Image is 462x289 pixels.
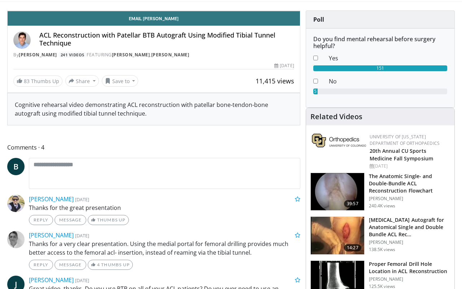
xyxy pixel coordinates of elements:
[256,77,294,85] span: 11,415 views
[7,158,25,175] a: B
[88,260,133,270] a: 4 Thumbs Up
[310,112,362,121] h4: Related Videos
[369,173,450,194] h3: The Anatomic Single- and Double-Bundle ACL Reconstruction Flowchart
[97,262,100,267] span: 4
[39,31,294,47] h4: ACL Reconstruction with Patellar BTB Autograft Using Modified Tibial Tunnel Technique
[313,36,447,49] h6: Do you find mental rehearsal before surgery helpful?
[369,247,395,253] p: 138.5K views
[323,54,453,62] dd: Yes
[13,31,31,49] img: Avatar
[369,216,450,238] h3: [MEDICAL_DATA] Autograft for Anatomical Single and Double Bundle ACL Rec…
[29,195,74,203] a: [PERSON_NAME]
[29,215,53,225] a: Reply
[19,52,57,58] a: [PERSON_NAME]
[369,276,450,282] p: [PERSON_NAME]
[102,75,139,87] button: Save to
[344,244,361,251] span: 14:27
[7,231,25,248] img: Avatar
[24,78,30,85] span: 83
[29,240,300,257] p: Thanks for a very clear presentation. Using the medial portal for femoral drilling provides much ...
[112,52,150,58] a: [PERSON_NAME]
[29,203,300,212] p: Thanks for the great presentation
[55,260,86,270] a: Message
[88,215,128,225] a: Thumbs Up
[65,75,99,87] button: Share
[369,260,450,275] h3: Proper Femoral Drill Hole Location in ACL Reconstruction
[75,277,89,284] small: [DATE]
[15,100,293,118] div: Cognitive rehearsal video demonstrating ACL reconstruction with patellar bone-tendon-bone autogra...
[369,196,450,202] p: [PERSON_NAME]
[13,52,294,58] div: By FEATURING ,
[369,203,395,209] p: 240.4K views
[310,216,450,255] a: 14:27 [MEDICAL_DATA] Autograft for Anatomical Single and Double Bundle ACL Rec… [PERSON_NAME] 138...
[310,173,450,211] a: 39:57 The Anatomic Single- and Double-Bundle ACL Reconstruction Flowchart [PERSON_NAME] 240.4K views
[7,195,25,212] img: Avatar
[58,52,87,58] a: 241 Videos
[370,134,440,146] a: University of [US_STATE] Department of Orthopaedics
[313,89,318,94] div: 5
[55,215,86,225] a: Message
[151,52,189,58] a: [PERSON_NAME]
[344,200,361,207] span: 39:57
[311,217,364,254] img: 281064_0003_1.png.150x105_q85_crop-smart_upscale.jpg
[370,163,449,169] div: [DATE]
[75,232,89,239] small: [DATE]
[7,143,300,152] span: Comments 4
[29,231,74,239] a: [PERSON_NAME]
[13,76,62,87] a: 83 Thumbs Up
[312,134,366,147] img: 355603a8-37da-49b6-856f-e00d7e9307d3.png.150x105_q85_autocrop_double_scale_upscale_version-0.2.png
[29,260,53,270] a: Reply
[8,11,300,26] a: Email [PERSON_NAME]
[323,77,453,86] dd: No
[311,173,364,211] img: Fu_0_3.png.150x105_q85_crop-smart_upscale.jpg
[313,65,447,71] div: 151
[370,147,433,162] a: 20th Annual CU Sports Medicine Fall Symposium
[29,276,74,284] a: [PERSON_NAME]
[369,240,450,245] p: [PERSON_NAME]
[274,62,294,69] div: [DATE]
[75,196,89,203] small: [DATE]
[313,16,324,23] strong: Poll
